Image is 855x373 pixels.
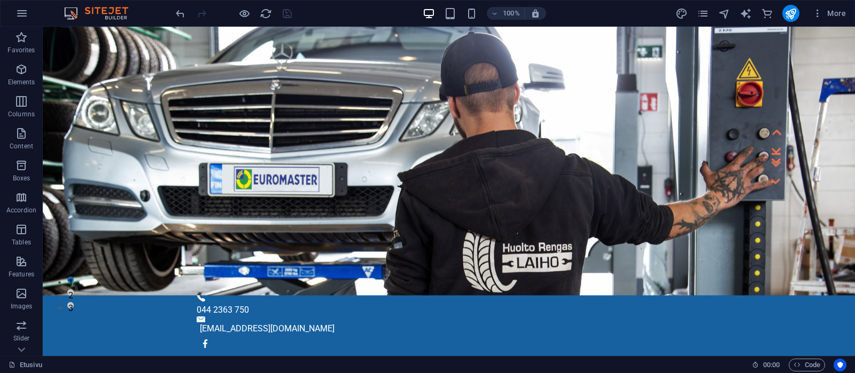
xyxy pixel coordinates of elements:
[9,359,42,371] a: Click to cancel selection. Double-click to open Pages
[174,7,186,20] button: undo
[13,334,30,343] p: Slider
[9,270,34,279] p: Features
[718,7,731,20] button: navigator
[12,238,31,247] p: Tables
[13,174,30,182] p: Boxes
[740,7,752,20] i: AI Writer
[784,7,797,20] i: Publish
[752,359,780,371] h6: Session time
[25,263,31,269] button: 2
[11,302,33,311] p: Images
[761,7,773,20] i: Commerce
[812,8,846,19] span: More
[174,7,186,20] i: Undo: change_position (Ctrl+Z)
[789,359,825,371] button: Code
[260,7,272,20] i: Reload page
[718,7,730,20] i: Navigator
[782,5,799,22] button: publish
[675,7,688,20] button: design
[25,275,31,282] button: 3
[761,7,774,20] button: commerce
[763,359,780,371] span: 00 00
[531,9,540,18] i: On resize automatically adjust zoom level to fit chosen device.
[697,7,710,20] button: pages
[675,7,688,20] i: Design (Ctrl+Alt+Y)
[10,142,33,150] p: Content
[503,7,520,20] h6: 100%
[487,7,525,20] button: 100%
[740,7,752,20] button: text_generator
[808,5,850,22] button: More
[8,110,35,118] p: Columns
[7,46,35,54] p: Favorites
[25,250,31,256] button: 1
[834,359,846,371] button: Usercentrics
[259,7,272,20] button: reload
[61,7,142,20] img: Editor Logo
[8,78,35,86] p: Elements
[771,361,772,369] span: :
[794,359,820,371] span: Code
[6,206,36,215] p: Accordion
